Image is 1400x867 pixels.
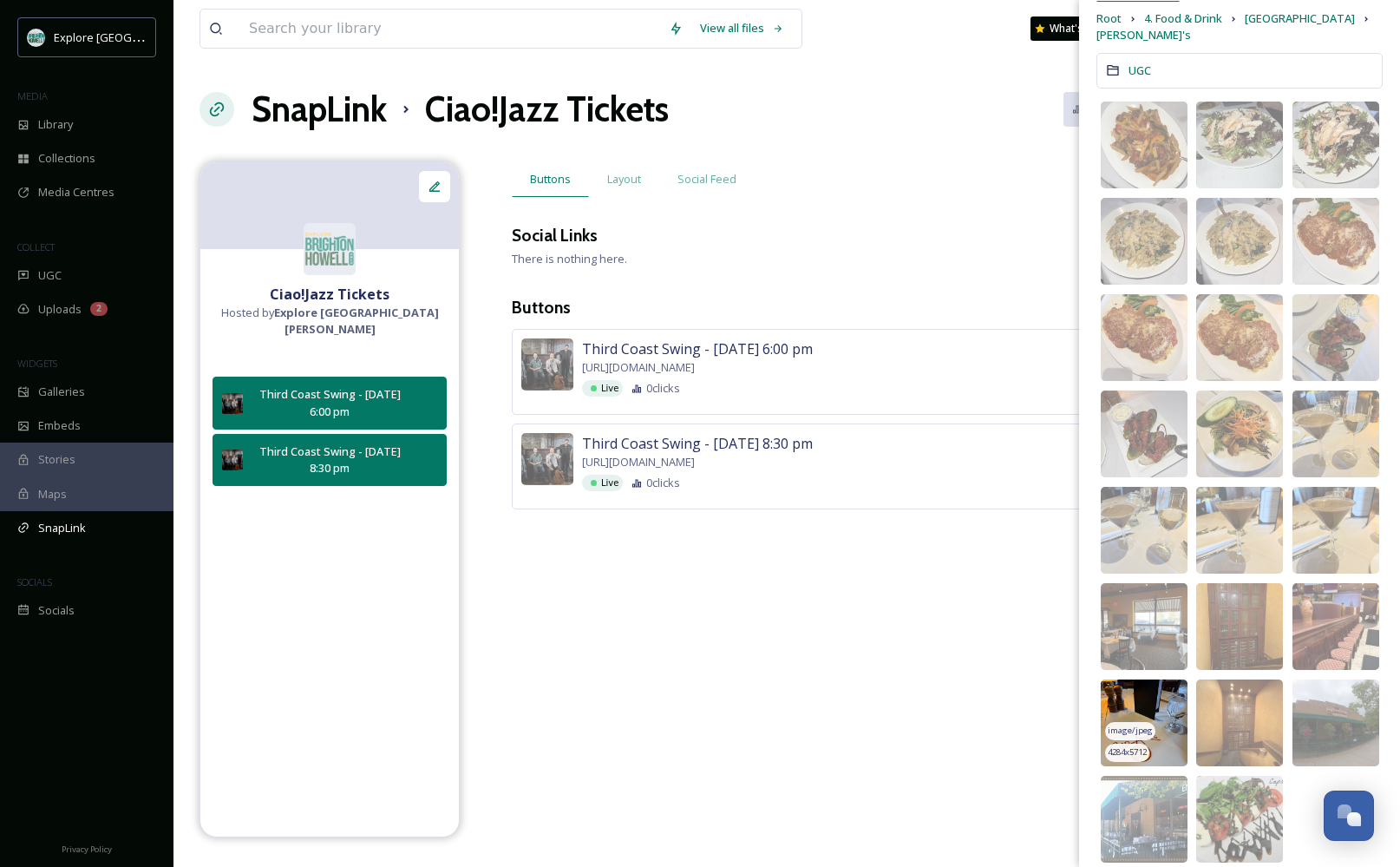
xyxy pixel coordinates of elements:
[90,302,108,316] div: 2
[38,301,82,318] span: Uploads
[17,575,52,588] span: SOCIALS
[582,475,623,491] div: Live
[1324,791,1374,841] button: Open Chat
[1292,583,1379,670] img: 3ce58aa9-1d1b-4aa3-8374-9e22e4aca8a2.jpg
[1292,294,1379,381] img: d1c88c78-a46e-477f-9f37-824f848bd109.jpg
[1196,294,1283,381] img: d5089eb6-2091-4c14-87ae-20ed87c76c67.jpg
[1101,487,1187,574] img: fd6dc1ad-033a-4335-a6a4-c5c20da33ffe.jpg
[38,520,86,536] span: SnapLink
[1245,10,1355,27] span: [GEOGRAPHIC_DATA]
[582,359,695,376] span: [URL][DOMAIN_NAME]
[62,837,112,858] a: Privacy Policy
[1108,725,1153,737] span: image/jpeg
[38,451,75,468] span: Stories
[1101,776,1187,863] img: f57070c9-a8bc-4ac7-9e90-002abea3cd5b.jpg
[17,240,55,253] span: COLLECT
[1101,198,1187,285] img: 6dcb9db8-2700-42e4-a3b2-1f6e60172b1f.jpg
[240,10,660,48] input: Search your library
[677,171,736,187] span: Social Feed
[252,83,387,135] a: SnapLink
[28,29,45,46] img: 67e7af72-b6c8-455a-acf8-98e6fe1b68aa.avif
[512,295,1374,320] h3: Buttons
[1292,487,1379,574] img: fe0b7686-f50d-46cd-afbc-d1720548638a.jpg
[38,150,95,167] span: Collections
[38,384,85,400] span: Galleries
[304,223,356,275] img: 67e7af72-b6c8-455a-acf8-98e6fe1b68aa.avif
[521,433,573,485] img: bbdcef01-2371-446b-af0f-a1514f2eb695.jpg
[270,285,389,304] strong: Ciao!Jazz Tickets
[252,443,408,476] div: Third Coast Swing - [DATE] 8:30 pm
[1144,10,1222,27] span: 4. Food & Drink
[17,357,57,370] span: WIDGETS
[646,380,680,397] span: 0 clicks
[1101,391,1187,477] img: 06ba41dc-a8dd-4ceb-8178-213319126a87.jpg
[38,184,114,200] span: Media Centres
[1196,198,1283,285] img: 0acb28ab-2dbe-480b-b71d-f7d8a2ae7440.jpg
[1101,102,1187,188] img: 1e46706d-3180-4775-80c9-b53b3caf6224.jpg
[54,29,292,45] span: Explore [GEOGRAPHIC_DATA][PERSON_NAME]
[1063,92,1148,126] button: Analytics
[691,11,793,45] a: View all files
[1196,102,1283,188] img: 1e8e2cb0-602b-4fec-85d0-a0f5f6e2c5d0.jpg
[530,171,571,187] span: Buttons
[252,386,408,419] div: Third Coast Swing - [DATE] 6:00 pm
[582,338,813,359] span: Third Coast Swing - [DATE] 6:00 pm
[1292,680,1379,766] img: 17c5af3f-b28d-4463-bba1-852ea764d341.jpg
[38,417,81,434] span: Embeds
[38,267,62,284] span: UGC
[222,450,243,470] img: bbdcef01-2371-446b-af0f-a1514f2eb695.jpg
[512,223,598,248] h3: Social Links
[38,602,75,619] span: Socials
[1101,583,1187,670] img: 8a922835-885e-4080-a7b7-10fad4153057.jpg
[646,475,680,491] span: 0 clicks
[607,171,641,187] span: Layout
[62,844,112,855] span: Privacy Policy
[1101,294,1187,381] img: f64ca142-1a76-4d1f-b3e6-30bc45feaf3a.jpg
[38,116,73,133] span: Library
[38,486,67,502] span: Maps
[213,434,447,486] button: Third Coast Swing - [DATE] 8:30 pm
[209,305,450,338] span: Hosted by
[1292,102,1379,188] img: 5fb9027d-6198-4e3d-b781-ab1f1c30cf2f.jpg
[1096,27,1191,43] span: [PERSON_NAME]'s
[582,433,813,454] span: Third Coast Swing - [DATE] 8:30 pm
[17,89,48,102] span: MEDIA
[582,380,623,397] div: Live
[274,305,439,337] strong: Explore [GEOGRAPHIC_DATA][PERSON_NAME]
[1129,62,1151,78] span: UGC
[582,454,695,470] span: [URL][DOMAIN_NAME]
[1063,92,1156,126] a: Analytics
[1292,198,1379,285] img: f727e14e-8035-41da-a12b-ab1875a12126.jpg
[1108,746,1147,759] span: 4284 x 5712
[1196,391,1283,477] img: fe2d01eb-ebea-4a21-9f94-e3b08588abb7.jpg
[1196,487,1283,574] img: 84e65339-f8c0-46cf-8376-29b68c9d2290.jpg
[222,393,243,414] img: bbdcef01-2371-446b-af0f-a1514f2eb695.jpg
[512,251,627,266] span: There is nothing here.
[425,83,669,135] h1: Ciao!Jazz Tickets
[213,377,447,429] button: Third Coast Swing - [DATE] 6:00 pm
[1096,10,1122,27] span: Root
[1292,391,1379,477] img: 44241ba1-8044-423f-b22e-ed2d2d26b701.jpg
[521,338,573,391] img: bbdcef01-2371-446b-af0f-a1514f2eb695.jpg
[1196,680,1283,766] img: 2f7b47a9-b1be-4f9d-907a-dbf6c5c07186.jpg
[1196,583,1283,670] img: 8272ee42-f5f1-45a7-bdf6-0609db60bf6b.jpg
[1101,680,1187,766] img: f6785a18-fa31-41f7-b980-d6c93d64a599.jpg
[1196,776,1283,863] img: 72746c9a-5f59-4a0b-a579-bea89403527f.jpg
[1030,16,1117,41] a: What's New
